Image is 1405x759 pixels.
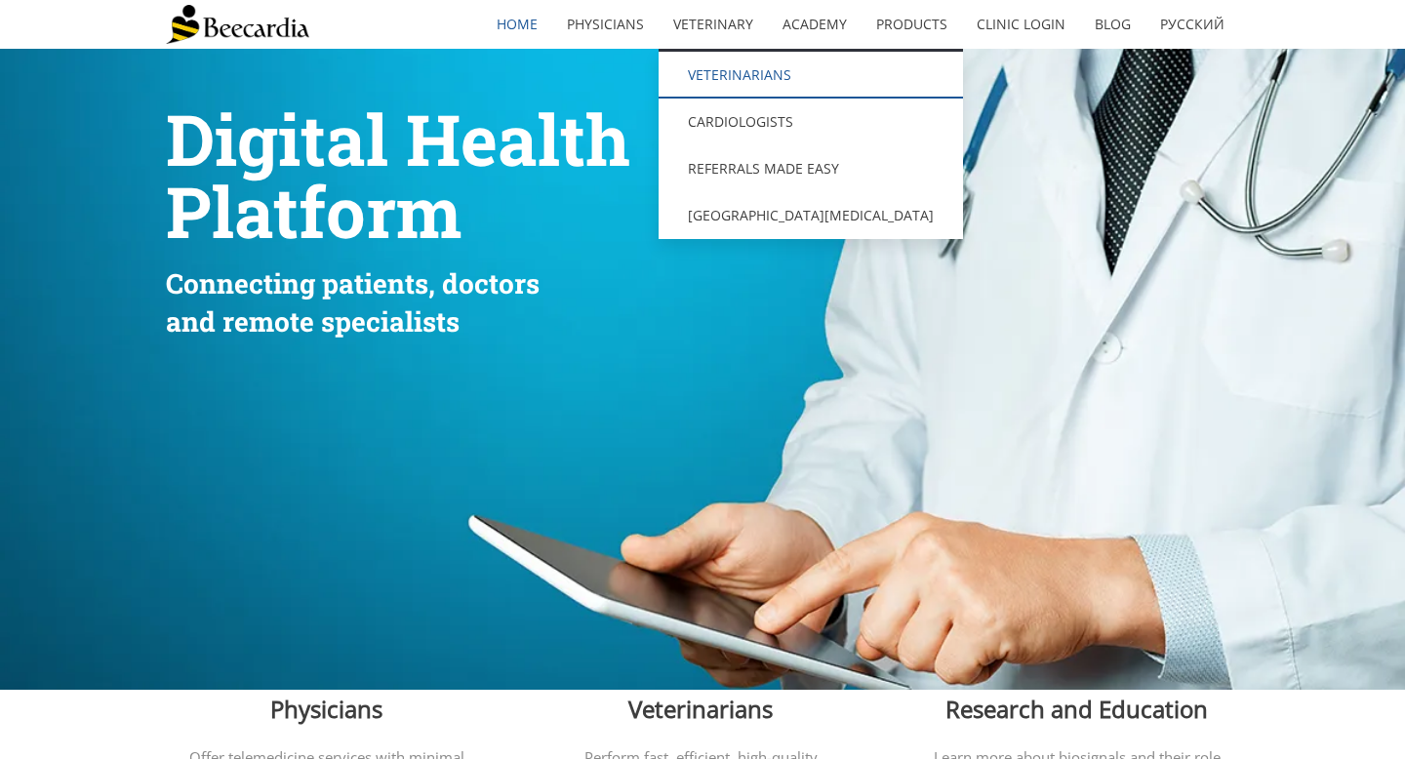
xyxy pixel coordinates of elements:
[166,265,540,301] span: Connecting patients, doctors
[166,93,630,185] span: Digital Health
[166,303,460,340] span: and remote specialists
[659,192,963,239] a: [GEOGRAPHIC_DATA][MEDICAL_DATA]
[962,2,1080,47] a: Clinic Login
[768,2,862,47] a: Academy
[659,145,963,192] a: Referrals Made Easy
[166,5,309,44] img: Beecardia
[628,693,773,725] span: Veterinarians
[270,693,382,725] span: Physicians
[862,2,962,47] a: Products
[659,2,768,47] a: Veterinary
[166,165,462,258] span: Platform
[1145,2,1239,47] a: Русский
[659,52,963,99] a: Veterinarians
[659,99,963,145] a: Cardiologists
[1080,2,1145,47] a: Blog
[945,693,1208,725] span: Research and Education
[552,2,659,47] a: Physicians
[482,2,552,47] a: home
